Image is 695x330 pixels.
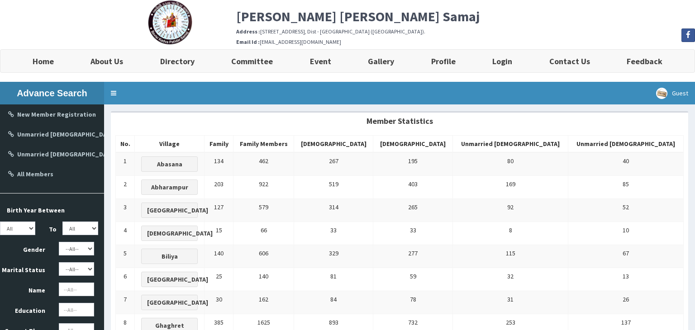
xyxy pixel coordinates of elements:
b: [GEOGRAPHIC_DATA] [147,206,208,214]
b: Abasana [157,160,182,168]
b: Login [492,56,512,66]
td: 7 [116,291,135,314]
td: 169 [453,176,568,199]
th: [DEMOGRAPHIC_DATA] [294,136,373,153]
th: Family Members [233,136,294,153]
td: 92 [453,199,568,222]
a: Home [14,50,72,72]
span: Guest [672,89,688,97]
td: 403 [373,176,453,199]
input: --All-- [59,283,94,296]
button: [GEOGRAPHIC_DATA] [141,272,198,287]
a: Directory [142,50,213,72]
td: 40 [568,152,684,176]
b: Committee [231,56,273,66]
button: Abasana [141,156,198,172]
button: [GEOGRAPHIC_DATA] [141,295,198,310]
a: About Us [72,50,142,72]
td: 127 [205,199,233,222]
button: [GEOGRAPHIC_DATA] [141,203,198,218]
b: New Member Registration [17,110,96,118]
td: 1 [116,152,135,176]
a: Gallery [350,50,413,72]
td: 52 [568,199,684,222]
td: 33 [294,222,373,245]
td: 6 [116,268,135,291]
td: 519 [294,176,373,199]
b: Gallery [368,56,394,66]
td: 32 [453,268,568,291]
td: 80 [453,152,568,176]
td: 162 [233,291,294,314]
b: Abharampur [151,183,188,191]
td: 462 [233,152,294,176]
td: 84 [294,291,373,314]
b: Ghaghret [155,321,184,330]
button: Biliya [141,249,198,264]
b: Unmarried [DEMOGRAPHIC_DATA] Candidate [17,130,148,138]
td: 26 [568,291,684,314]
td: 140 [205,245,233,268]
td: 267 [294,152,373,176]
th: Unmarried [DEMOGRAPHIC_DATA] [453,136,568,153]
b: Feedback [627,56,662,66]
b: [PERSON_NAME] [PERSON_NAME] Samaj [236,8,480,25]
button: [DEMOGRAPHIC_DATA] [141,226,198,241]
b: About Us [90,56,123,66]
td: 8 [453,222,568,245]
td: 4 [116,222,135,245]
a: Guest [649,82,695,104]
td: 579 [233,199,294,222]
a: Event [291,50,350,72]
a: Committee [213,50,292,72]
td: 33 [373,222,453,245]
b: Address : [236,28,260,35]
b: [GEOGRAPHIC_DATA] [147,275,208,283]
td: 85 [568,176,684,199]
td: 115 [453,245,568,268]
td: 265 [373,199,453,222]
b: Contact Us [549,56,590,66]
td: 195 [373,152,453,176]
td: 3 [116,199,135,222]
th: Village [135,136,205,153]
a: Profile [413,50,474,72]
a: Contact Us [531,50,609,72]
b: Member Statistics [367,116,433,126]
button: Abharampur [141,179,198,195]
td: 203 [205,176,233,199]
input: --All-- [59,303,94,316]
td: 15 [205,222,233,245]
td: 922 [233,176,294,199]
th: No. [116,136,135,153]
b: Advance Search [17,88,87,98]
a: Login [474,50,531,72]
td: 66 [233,222,294,245]
td: 67 [568,245,684,268]
b: Home [33,56,54,66]
label: To [42,222,56,234]
th: Family [205,136,233,153]
td: 314 [294,199,373,222]
td: 30 [205,291,233,314]
td: 5 [116,245,135,268]
td: 78 [373,291,453,314]
th: [DEMOGRAPHIC_DATA] [373,136,453,153]
td: 31 [453,291,568,314]
td: 606 [233,245,294,268]
b: [DEMOGRAPHIC_DATA] [147,229,213,237]
b: [GEOGRAPHIC_DATA] [147,298,208,306]
td: 140 [233,268,294,291]
a: Feedback [609,50,681,72]
b: Directory [160,56,195,66]
b: Biliya [162,252,178,260]
th: Unmarried [DEMOGRAPHIC_DATA] [568,136,684,153]
td: 13 [568,268,684,291]
td: 59 [373,268,453,291]
h6: [STREET_ADDRESS], Dist - [GEOGRAPHIC_DATA] ([GEOGRAPHIC_DATA]). [236,28,695,34]
b: All Members [17,170,53,178]
b: Unmarried [DEMOGRAPHIC_DATA] Candidate [17,150,148,158]
td: 134 [205,152,233,176]
b: Profile [431,56,456,66]
td: 277 [373,245,453,268]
